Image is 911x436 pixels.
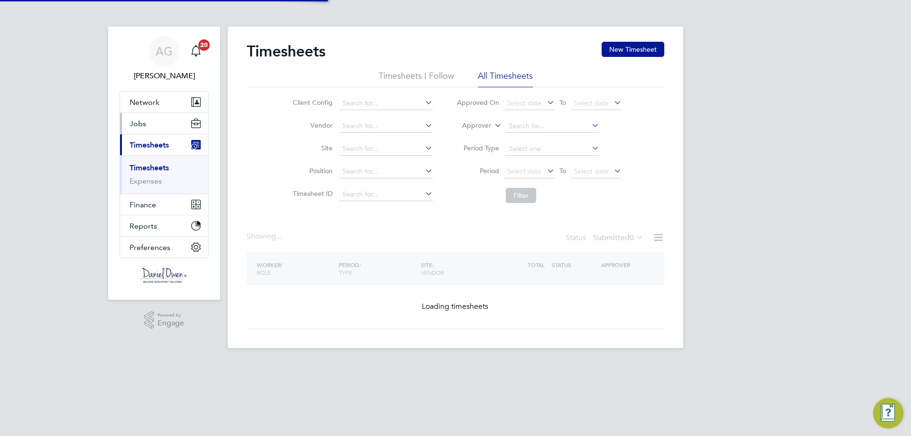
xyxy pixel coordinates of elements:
div: Timesheets [120,155,208,194]
span: Powered by [158,311,184,319]
input: Search for... [339,142,433,156]
a: Go to home page [120,268,209,283]
span: 0 [630,233,634,242]
label: Site [290,144,333,152]
span: Reports [130,222,157,231]
a: Powered byEngage [144,311,185,329]
li: Timesheets I Follow [379,70,454,87]
span: Jobs [130,119,146,128]
span: Amy Garcia [120,70,209,82]
label: Period [456,167,499,175]
label: Approver [448,121,491,130]
button: Filter [506,188,536,203]
span: To [557,96,569,109]
span: ... [276,232,282,241]
button: Network [120,92,208,112]
span: Engage [158,319,184,327]
a: 20 [186,36,205,66]
span: Timesheets [130,140,169,149]
button: Engage Resource Center [873,398,903,428]
label: Submitted [593,233,643,242]
button: Timesheets [120,134,208,155]
input: Search for... [339,188,433,201]
span: Select date [507,167,541,176]
span: Select date [574,99,608,107]
span: Finance [130,200,156,209]
label: Vendor [290,121,333,130]
div: Status [566,232,645,245]
input: Search for... [506,120,599,133]
input: Search for... [339,97,433,110]
span: Select date [574,167,608,176]
input: Search for... [339,120,433,133]
label: Timesheet ID [290,189,333,198]
input: Select one [506,142,599,156]
span: 20 [198,39,210,51]
label: Period Type [456,144,499,152]
a: Expenses [130,176,162,186]
label: Client Config [290,98,333,107]
span: Network [130,98,159,107]
a: Timesheets [130,163,169,172]
img: danielowen-logo-retina.png [140,268,188,283]
a: AG[PERSON_NAME] [120,36,209,82]
label: Position [290,167,333,175]
span: AG [156,45,173,57]
nav: Main navigation [108,27,220,300]
button: New Timesheet [602,42,664,57]
button: Jobs [120,113,208,134]
span: To [557,165,569,177]
label: Approved On [456,98,499,107]
button: Preferences [120,237,208,258]
div: Showing [247,232,284,241]
h2: Timesheets [247,42,325,61]
span: Select date [507,99,541,107]
span: Preferences [130,243,170,252]
button: Finance [120,194,208,215]
button: Reports [120,215,208,236]
li: All Timesheets [478,70,533,87]
input: Search for... [339,165,433,178]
